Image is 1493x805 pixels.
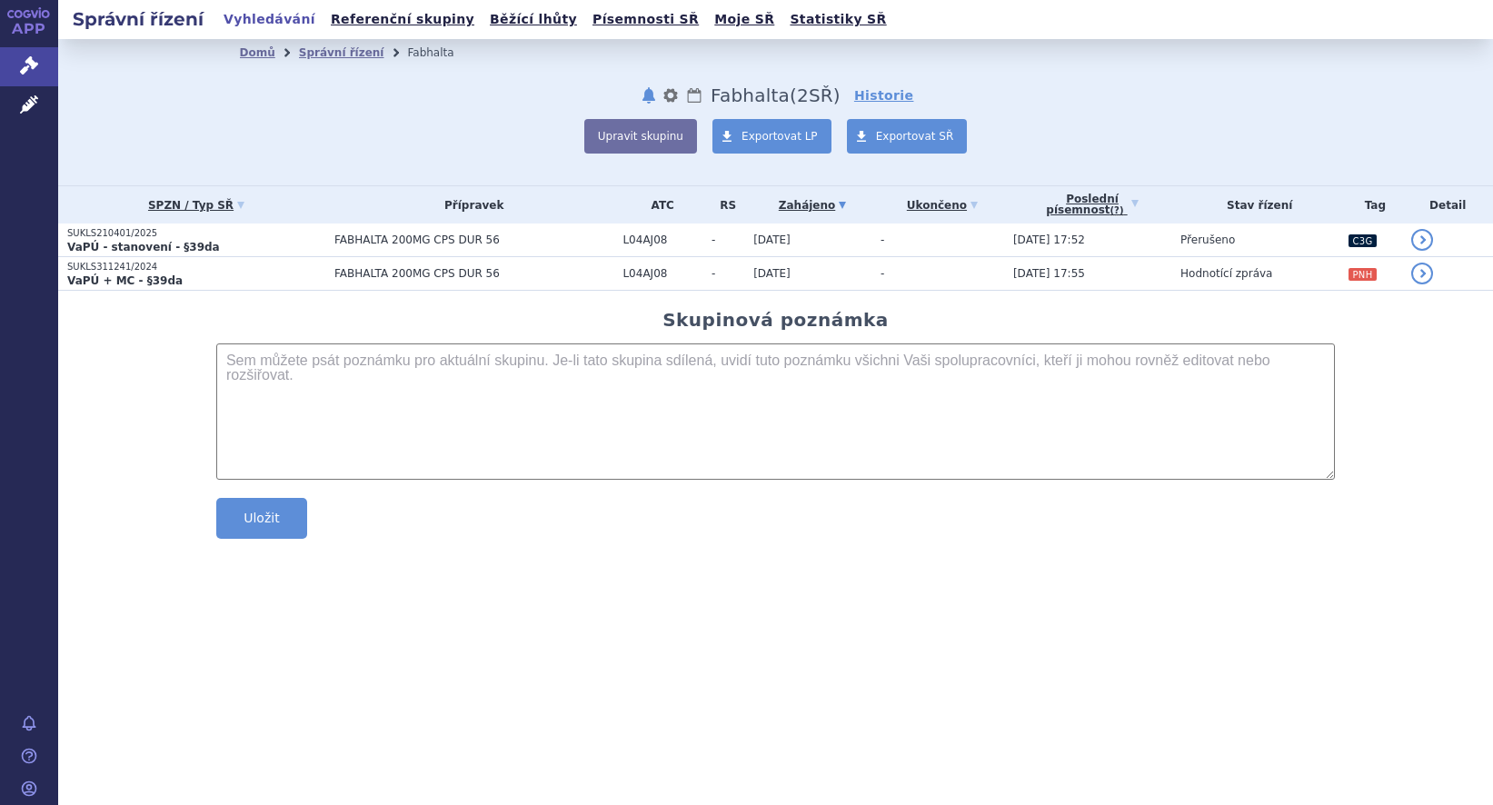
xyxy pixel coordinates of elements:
[216,498,307,539] button: Uložit
[881,193,1004,218] a: Ukončeno
[1013,234,1085,246] span: [DATE] 17:52
[1171,186,1339,224] th: Stav řízení
[622,234,702,246] span: L04AJ08
[67,227,325,240] p: SUKLS210401/2025
[1402,186,1493,224] th: Detail
[1411,263,1433,284] a: detail
[407,39,477,66] li: Fabhalta
[613,186,702,224] th: ATC
[299,46,384,59] a: Správní řízení
[711,84,790,106] span: Fabhalta
[584,119,697,154] button: Upravit skupinu
[58,6,218,32] h2: Správní řízení
[702,186,744,224] th: RS
[854,86,914,104] a: Historie
[847,119,968,154] a: Exportovat SŘ
[325,186,613,224] th: Přípravek
[753,193,871,218] a: Zahájeno
[484,7,582,32] a: Běžící lhůty
[1180,267,1272,280] span: Hodnotící zpráva
[876,130,954,143] span: Exportovat SŘ
[753,234,791,246] span: [DATE]
[797,84,809,106] span: 2
[662,84,680,106] button: nastavení
[881,267,884,280] span: -
[240,46,275,59] a: Domů
[1013,267,1085,280] span: [DATE] 17:55
[67,193,325,218] a: SPZN / Typ SŘ
[662,309,889,331] h2: Skupinová poznámka
[1339,186,1402,224] th: Tag
[334,267,613,280] span: FABHALTA 200MG CPS DUR 56
[790,84,841,106] span: ( SŘ)
[1013,186,1171,224] a: Poslednípísemnost(?)
[218,7,321,32] a: Vyhledávání
[784,7,891,32] a: Statistiky SŘ
[1180,234,1235,246] span: Přerušeno
[712,119,831,154] a: Exportovat LP
[325,7,480,32] a: Referenční skupiny
[67,261,325,273] p: SUKLS311241/2024
[709,7,780,32] a: Moje SŘ
[67,274,183,287] strong: VaPÚ + MC - §39da
[712,234,744,246] span: -
[712,267,744,280] span: -
[640,84,658,106] button: notifikace
[753,267,791,280] span: [DATE]
[1110,205,1124,216] abbr: (?)
[334,234,613,246] span: FABHALTA 200MG CPS DUR 56
[622,267,702,280] span: L04AJ08
[881,234,884,246] span: -
[1411,229,1433,251] a: detail
[742,130,818,143] span: Exportovat LP
[67,241,220,253] strong: VaPÚ - stanovení - §39da
[587,7,704,32] a: Písemnosti SŘ
[685,84,703,106] a: Lhůty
